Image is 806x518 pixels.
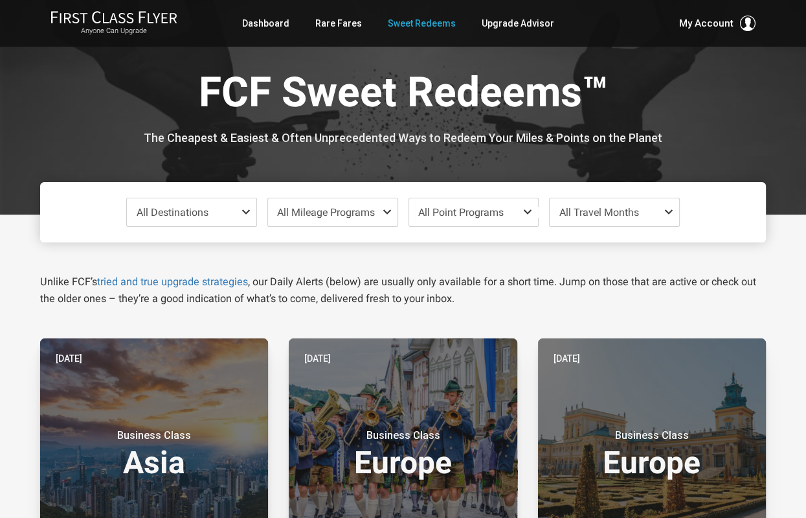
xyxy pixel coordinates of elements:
[50,27,177,36] small: Anyone Can Upgrade
[40,274,766,307] p: Unlike FCF’s , our Daily Alerts (below) are usually only available for a short time. Jump on thos...
[50,10,177,36] a: First Class FlyerAnyone Can Upgrade
[50,10,177,24] img: First Class Flyer
[304,429,501,478] h3: Europe
[242,12,289,35] a: Dashboard
[73,429,235,442] small: Business Class
[315,12,362,35] a: Rare Fares
[56,429,252,478] h3: Asia
[559,206,639,218] span: All Travel Months
[679,16,733,31] span: My Account
[571,429,733,442] small: Business Class
[56,351,82,366] time: [DATE]
[388,12,456,35] a: Sweet Redeems
[97,276,248,288] a: tried and true upgrade strategies
[137,206,208,218] span: All Destinations
[322,429,484,442] small: Business Class
[482,12,554,35] a: Upgrade Advisor
[304,351,331,366] time: [DATE]
[50,70,756,120] h1: FCF Sweet Redeems™
[554,351,580,366] time: [DATE]
[554,429,750,478] h3: Europe
[418,206,504,218] span: All Point Programs
[679,16,756,31] button: My Account
[277,206,375,218] span: All Mileage Programs
[50,132,756,145] h3: The Cheapest & Easiest & Often Unprecedented Ways to Redeem Your Miles & Points on the Planet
